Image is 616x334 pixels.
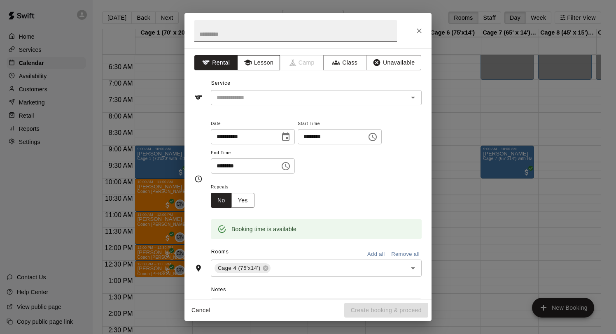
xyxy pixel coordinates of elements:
[215,264,264,272] span: Cage 4 (75'x14')
[211,182,261,193] span: Repeats
[412,23,427,38] button: Close
[194,264,203,272] svg: Rooms
[211,80,231,86] span: Service
[194,55,238,70] button: Rental
[211,148,295,159] span: End Time
[211,193,232,208] button: No
[364,129,381,145] button: Choose time, selected time is 10:00 AM
[211,193,254,208] div: outlined button group
[194,175,203,183] svg: Timing
[215,263,271,273] div: Cage 4 (75'x14')
[389,248,422,261] button: Remove all
[298,118,382,130] span: Start Time
[407,92,419,103] button: Open
[211,249,229,255] span: Rooms
[363,248,389,261] button: Add all
[231,222,296,237] div: Booking time is available
[366,55,421,70] button: Unavailable
[278,129,294,145] button: Choose date, selected date is Oct 10, 2025
[280,55,324,70] span: Camps can only be created in the Services page
[237,55,280,70] button: Lesson
[211,283,422,297] span: Notes
[278,158,294,174] button: Choose time, selected time is 11:00 AM
[231,193,254,208] button: Yes
[194,93,203,102] svg: Service
[407,262,419,274] button: Open
[211,118,295,130] span: Date
[188,303,214,318] button: Cancel
[323,55,366,70] button: Class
